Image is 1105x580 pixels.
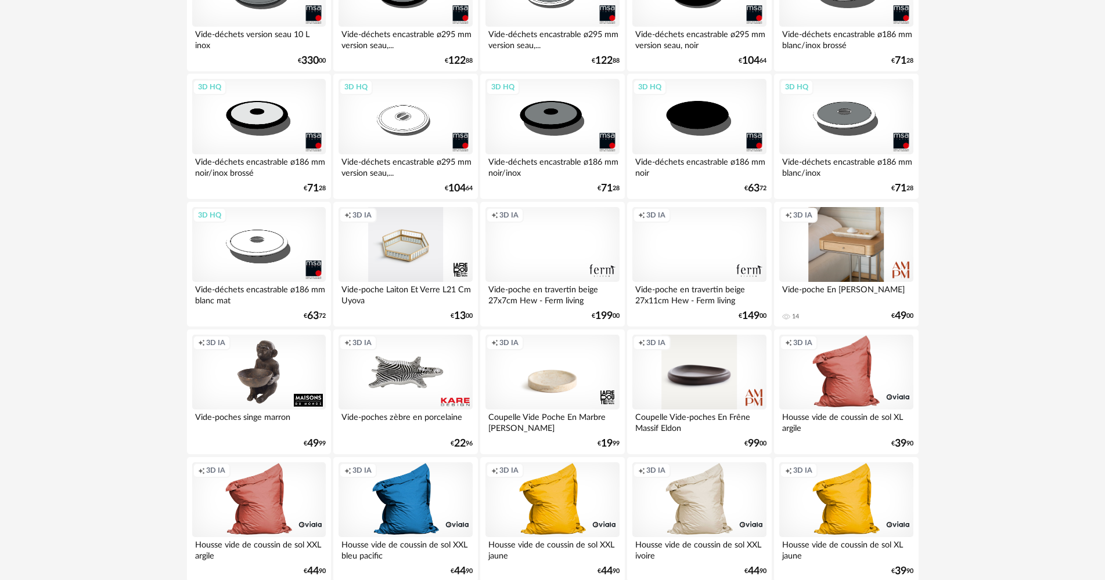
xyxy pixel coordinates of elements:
[344,211,351,220] span: Creation icon
[895,184,906,193] span: 71
[598,567,620,575] div: € 90
[748,440,760,448] span: 99
[646,338,665,347] span: 3D IA
[895,312,906,320] span: 49
[307,567,319,575] span: 44
[193,208,226,223] div: 3D HQ
[454,312,466,320] span: 13
[638,211,645,220] span: Creation icon
[192,409,326,433] div: Vide-poches singe marron
[891,184,913,193] div: € 28
[592,57,620,65] div: € 88
[485,27,619,50] div: Vide-déchets encastrable ø295 mm version seau,...
[339,79,373,95] div: 3D HQ
[793,338,812,347] span: 3D IA
[891,440,913,448] div: € 90
[339,27,472,50] div: Vide-déchets encastrable ø295 mm version seau,...
[592,312,620,320] div: € 00
[595,312,613,320] span: 199
[792,313,799,321] div: 14
[352,466,372,475] span: 3D IA
[339,537,472,560] div: Housse vide de coussin de sol XXL bleu pacific
[454,567,466,575] span: 44
[598,440,620,448] div: € 99
[785,338,792,347] span: Creation icon
[448,57,466,65] span: 122
[344,466,351,475] span: Creation icon
[304,440,326,448] div: € 99
[646,466,665,475] span: 3D IA
[454,440,466,448] span: 22
[499,338,519,347] span: 3D IA
[187,202,331,327] a: 3D HQ Vide-déchets encastrable ø186 mm blanc mat €6372
[301,57,319,65] span: 330
[187,74,331,199] a: 3D HQ Vide-déchets encastrable ø186 mm noir/inox brossé €7128
[480,74,624,199] a: 3D HQ Vide-déchets encastrable ø186 mm noir/inox €7128
[601,184,613,193] span: 71
[627,329,771,455] a: Creation icon 3D IA Coupelle Vide-poches En Frêne Massif Eldon €9900
[779,154,913,177] div: Vide-déchets encastrable ø186 mm blanc/inox
[304,312,326,320] div: € 72
[352,211,372,220] span: 3D IA
[445,184,473,193] div: € 64
[192,537,326,560] div: Housse vide de coussin de sol XXL argile
[499,466,519,475] span: 3D IA
[891,312,913,320] div: € 00
[192,154,326,177] div: Vide-déchets encastrable ø186 mm noir/inox brossé
[192,27,326,50] div: Vide-déchets version seau 10 L inox
[601,440,613,448] span: 19
[638,338,645,347] span: Creation icon
[333,202,477,327] a: Creation icon 3D IA Vide-poche Laiton Et Verre L21 Cm Uyova €1300
[744,184,766,193] div: € 72
[632,537,766,560] div: Housse vide de coussin de sol XXL ivoire
[742,312,760,320] span: 149
[491,338,498,347] span: Creation icon
[895,440,906,448] span: 39
[486,79,520,95] div: 3D HQ
[632,27,766,50] div: Vide-déchets encastrable ø295 mm version seau, noir
[480,202,624,327] a: Creation icon 3D IA Vide-poche en travertin beige 27x7cm Hew - Ferm living €19900
[198,466,205,475] span: Creation icon
[339,409,472,433] div: Vide-poches zèbre en porcelaine
[480,329,624,455] a: Creation icon 3D IA Coupelle Vide Poche En Marbre [PERSON_NAME] €1999
[485,282,619,305] div: Vide-poche en travertin beige 27x7cm Hew - Ferm living
[491,466,498,475] span: Creation icon
[646,211,665,220] span: 3D IA
[304,184,326,193] div: € 28
[780,79,814,95] div: 3D HQ
[485,154,619,177] div: Vide-déchets encastrable ø186 mm noir/inox
[307,184,319,193] span: 71
[632,282,766,305] div: Vide-poche en travertin beige 27x11cm Hew - Ferm living
[779,282,913,305] div: Vide-poche En [PERSON_NAME]
[491,211,498,220] span: Creation icon
[206,466,225,475] span: 3D IA
[193,79,226,95] div: 3D HQ
[785,211,792,220] span: Creation icon
[304,567,326,575] div: € 90
[785,466,792,475] span: Creation icon
[595,57,613,65] span: 122
[774,329,918,455] a: Creation icon 3D IA Housse vide de coussin de sol XL argile €3990
[485,537,619,560] div: Housse vide de coussin de sol XXL jaune
[499,211,519,220] span: 3D IA
[638,466,645,475] span: Creation icon
[793,211,812,220] span: 3D IA
[339,282,472,305] div: Vide-poche Laiton Et Verre L21 Cm Uyova
[627,74,771,199] a: 3D HQ Vide-déchets encastrable ø186 mm noir €6372
[632,409,766,433] div: Coupelle Vide-poches En Frêne Massif Eldon
[192,282,326,305] div: Vide-déchets encastrable ø186 mm blanc mat
[748,567,760,575] span: 44
[744,440,766,448] div: € 00
[739,57,766,65] div: € 64
[744,567,766,575] div: € 90
[627,202,771,327] a: Creation icon 3D IA Vide-poche en travertin beige 27x11cm Hew - Ferm living €14900
[779,27,913,50] div: Vide-déchets encastrable ø186 mm blanc/inox brossé
[748,184,760,193] span: 63
[742,57,760,65] span: 104
[632,154,766,177] div: Vide-déchets encastrable ø186 mm noir
[198,338,205,347] span: Creation icon
[206,338,225,347] span: 3D IA
[307,312,319,320] span: 63
[633,79,667,95] div: 3D HQ
[339,154,472,177] div: Vide-déchets encastrable ø295 mm version seau,...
